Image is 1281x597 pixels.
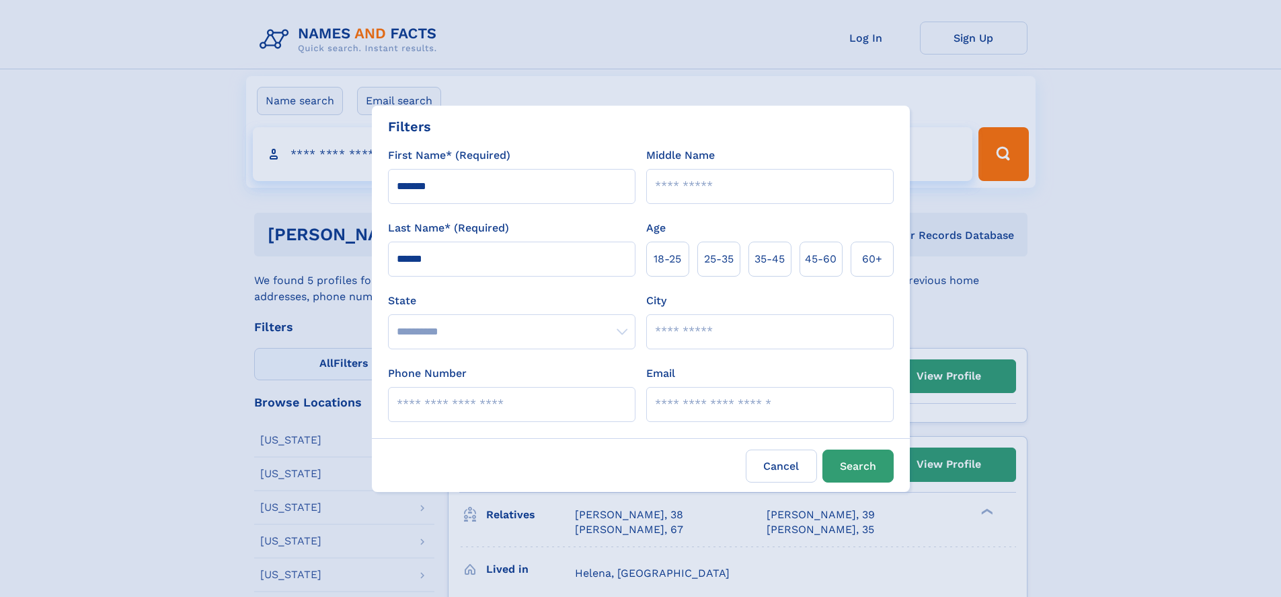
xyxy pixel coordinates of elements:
[862,251,882,267] span: 60+
[388,147,510,164] label: First Name* (Required)
[746,450,817,483] label: Cancel
[805,251,837,267] span: 45‑60
[646,365,675,382] label: Email
[388,293,635,309] label: State
[822,450,894,483] button: Search
[646,293,666,309] label: City
[646,147,715,164] label: Middle Name
[704,251,734,267] span: 25‑35
[388,365,467,382] label: Phone Number
[654,251,681,267] span: 18‑25
[646,220,666,236] label: Age
[388,220,509,236] label: Last Name* (Required)
[388,116,431,137] div: Filters
[754,251,785,267] span: 35‑45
